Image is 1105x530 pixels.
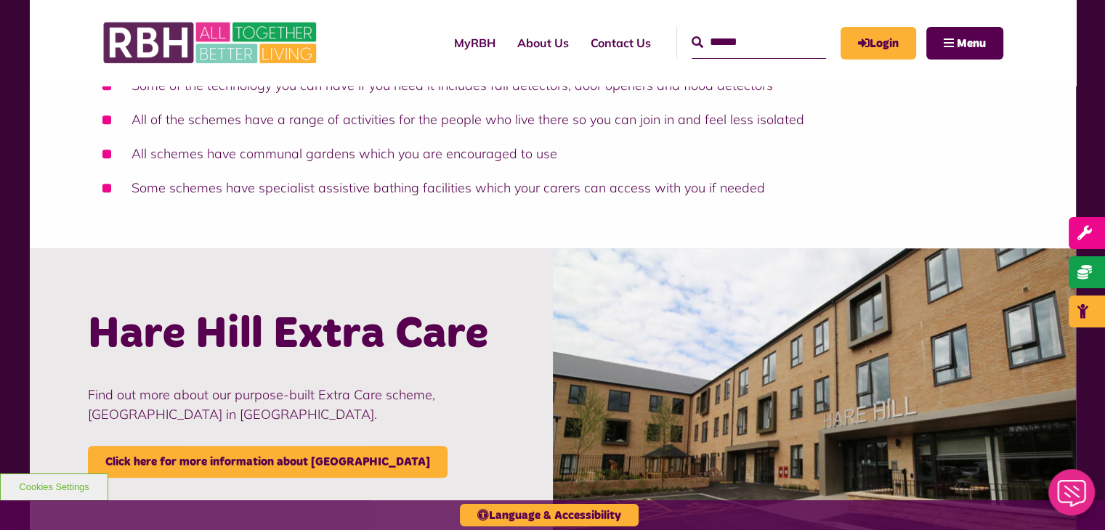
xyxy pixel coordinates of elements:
a: MyRBH [841,27,916,60]
iframe: Netcall Web Assistant for live chat [1040,465,1105,530]
a: About Us [506,23,580,62]
button: Navigation [926,27,1003,60]
p: Find out more about our purpose-built Extra Care scheme, [GEOGRAPHIC_DATA] in [GEOGRAPHIC_DATA]. [88,385,495,424]
button: Language & Accessibility [460,504,639,526]
input: Search [692,27,826,58]
li: All schemes have communal gardens which you are encouraged to use [102,144,1003,163]
a: Contact Us [580,23,662,62]
img: RBH [102,15,320,71]
li: Some schemes have specialist assistive bathing facilities which your carers can access with you i... [102,178,1003,197]
a: Click here for more information about [GEOGRAPHIC_DATA] [88,446,448,478]
li: All of the schemes have a range of activities for the people who live there so you can join in an... [102,110,1003,129]
h2: Hare Hill Extra Care [88,306,495,363]
a: MyRBH [443,23,506,62]
span: Menu [957,38,986,49]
